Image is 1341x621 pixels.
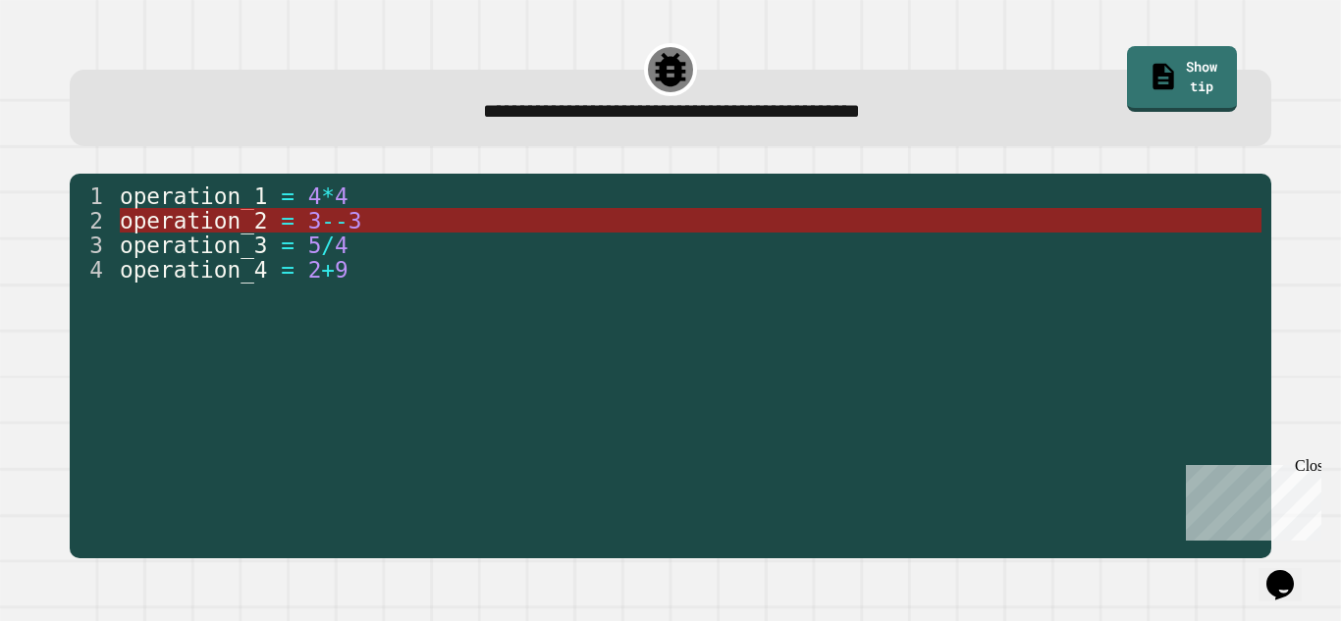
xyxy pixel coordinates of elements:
span: operation_4 [120,257,268,283]
span: 3 [349,208,362,233]
div: Chat with us now!Close [8,8,135,125]
span: 2 [308,257,322,283]
div: 3 [70,233,116,257]
span: operation_1 [120,183,268,209]
div: 4 [70,257,116,282]
div: 1 [70,183,116,208]
div: 2 [70,208,116,233]
span: + [321,257,335,283]
span: operation_2 [120,208,268,233]
span: 4 [335,183,349,209]
span: 3 [308,208,322,233]
span: 5 [308,233,322,258]
a: Show tip [1127,46,1237,112]
iframe: chat widget [1259,543,1321,601]
span: 9 [335,257,349,283]
span: 4 [308,183,322,209]
span: = [281,183,295,209]
iframe: chat widget [1178,457,1321,541]
span: operation_3 [120,233,268,258]
span: / [321,233,335,258]
span: = [281,208,295,233]
span: 4 [335,233,349,258]
span: = [281,233,295,258]
span: -- [321,208,348,233]
span: = [281,257,295,283]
